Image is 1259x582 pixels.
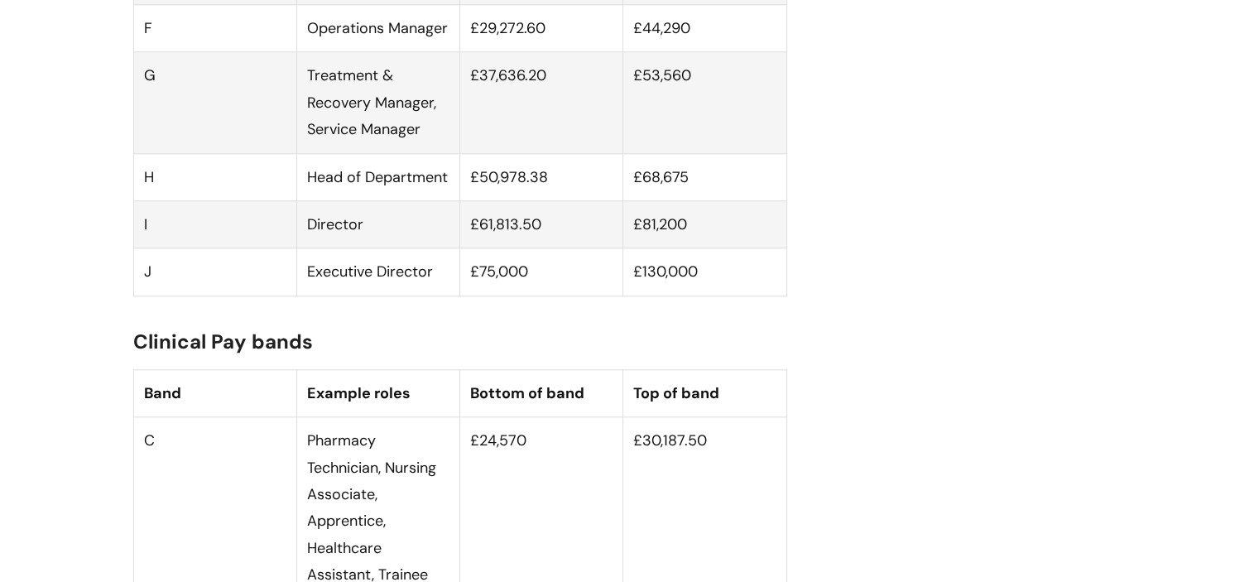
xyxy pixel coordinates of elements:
[460,52,623,153] td: £37,636.20
[133,248,296,296] td: J
[623,5,786,52] td: £44,290
[296,369,459,416] th: Example roles
[296,5,459,52] td: Operations Manager
[460,5,623,52] td: £29,272.60
[460,200,623,248] td: £61,813.50
[296,52,459,153] td: Treatment & Recovery Manager, Service Manager
[623,153,786,200] td: £68,675
[133,369,296,416] th: Band
[460,248,623,296] td: £75,000
[133,200,296,248] td: I
[623,52,786,153] td: £53,560
[133,5,296,52] td: F
[460,153,623,200] td: £50,978.38
[133,52,296,153] td: G
[133,153,296,200] td: H
[296,200,459,248] td: Director
[296,248,459,296] td: Executive Director
[623,248,786,296] td: £130,000
[623,200,786,248] td: £81,200
[296,153,459,200] td: Head of Department
[460,369,623,416] th: Bottom of band
[133,329,313,354] span: Clinical Pay bands
[623,369,786,416] th: Top of band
